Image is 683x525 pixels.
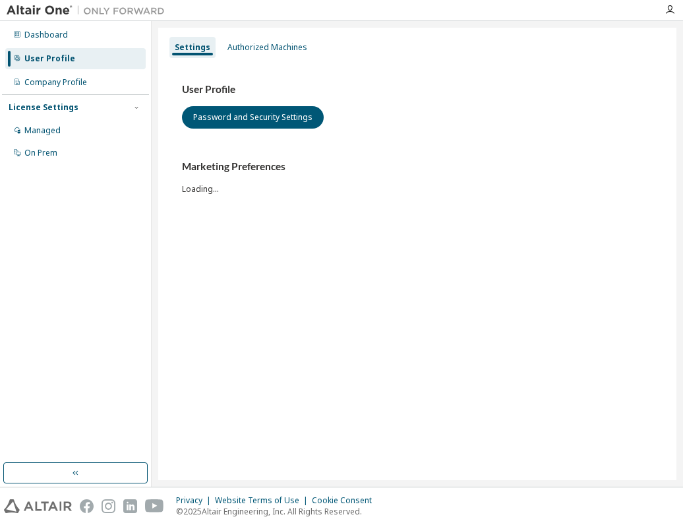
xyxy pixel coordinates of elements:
[24,77,87,88] div: Company Profile
[9,102,78,113] div: License Settings
[182,160,653,194] div: Loading...
[24,30,68,40] div: Dashboard
[24,53,75,64] div: User Profile
[80,499,94,513] img: facebook.svg
[4,499,72,513] img: altair_logo.svg
[24,148,57,158] div: On Prem
[176,506,380,517] p: © 2025 Altair Engineering, Inc. All Rights Reserved.
[215,495,312,506] div: Website Terms of Use
[145,499,164,513] img: youtube.svg
[7,4,171,17] img: Altair One
[123,499,137,513] img: linkedin.svg
[102,499,115,513] img: instagram.svg
[182,83,653,96] h3: User Profile
[24,125,61,136] div: Managed
[227,42,307,53] div: Authorized Machines
[182,160,653,173] h3: Marketing Preferences
[175,42,210,53] div: Settings
[312,495,380,506] div: Cookie Consent
[182,106,324,129] button: Password and Security Settings
[176,495,215,506] div: Privacy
